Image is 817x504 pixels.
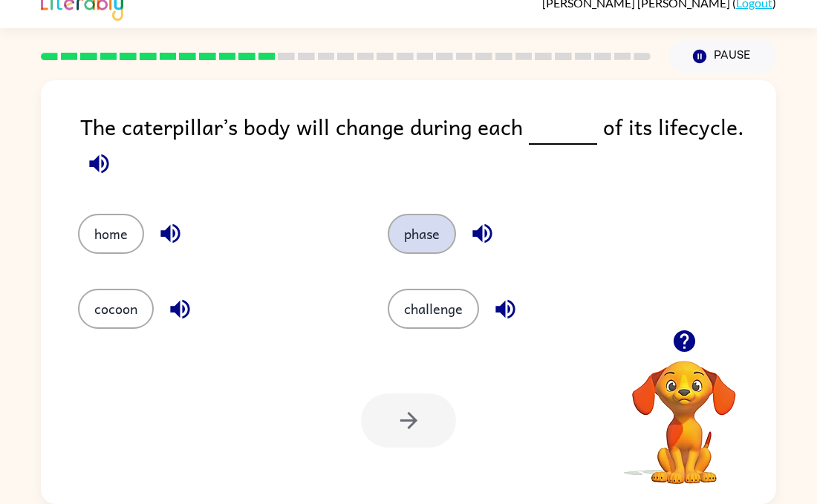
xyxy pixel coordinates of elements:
[388,289,479,329] button: challenge
[668,39,776,73] button: Pause
[78,289,154,329] button: cocoon
[610,338,758,486] video: Your browser must support playing .mp4 files to use Literably. Please try using another browser.
[80,110,776,184] div: The caterpillar’s body will change during each of its lifecycle.
[388,214,456,254] button: phase
[78,214,144,254] button: home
